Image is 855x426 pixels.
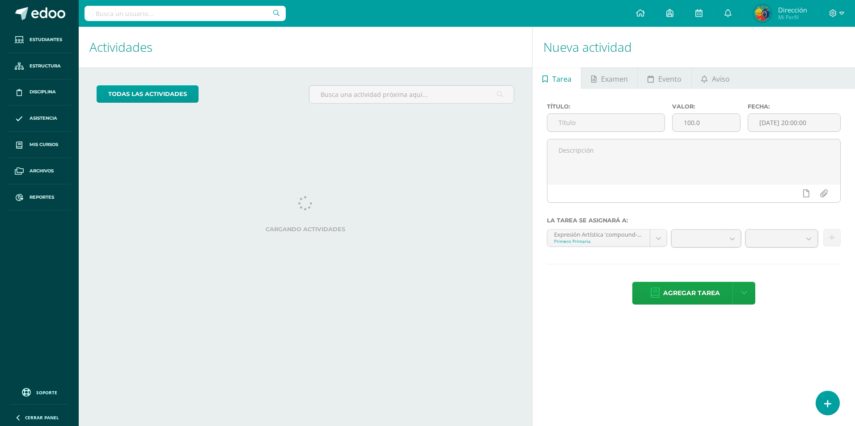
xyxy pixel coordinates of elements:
[97,85,199,103] a: todas las Actividades
[7,105,72,132] a: Asistencia
[552,68,571,90] span: Tarea
[85,6,286,21] input: Busca un usuario...
[7,158,72,184] a: Archivos
[554,230,643,238] div: Expresión Artística 'compound--Expresión Artística'
[547,217,841,224] label: La tarea se asignará a:
[309,86,514,103] input: Busca una actividad próxima aquí...
[30,63,61,70] span: Estructura
[30,167,54,175] span: Archivos
[601,68,628,90] span: Examen
[7,53,72,79] a: Estructura
[97,226,514,233] label: Cargando actividades
[30,88,56,96] span: Disciplina
[547,103,665,110] label: Título:
[30,194,54,201] span: Reportes
[11,386,68,398] a: Soporte
[672,103,740,110] label: Valor:
[25,414,59,421] span: Cerrar panel
[748,114,840,131] input: Fecha de entrega
[30,36,62,43] span: Estudiantes
[7,79,72,106] a: Disciplina
[30,141,58,148] span: Mis cursos
[748,103,841,110] label: Fecha:
[547,230,667,246] a: Expresión Artística 'compound--Expresión Artística'Primero Primaria
[778,13,807,21] span: Mi Perfil
[663,282,720,304] span: Agregar tarea
[778,5,807,14] span: Dirección
[36,389,57,396] span: Soporte
[658,68,681,90] span: Evento
[547,114,665,131] input: Título
[7,27,72,53] a: Estudiantes
[673,114,740,131] input: Puntos máximos
[638,67,691,89] a: Evento
[30,115,57,122] span: Asistencia
[7,132,72,158] a: Mis cursos
[712,68,730,90] span: Aviso
[581,67,637,89] a: Examen
[692,67,740,89] a: Aviso
[533,67,581,89] a: Tarea
[554,238,643,244] div: Primero Primaria
[7,184,72,211] a: Reportes
[543,27,844,67] h1: Nueva actividad
[753,4,771,22] img: fa07af9e3d6a1b743949df68cf828de4.png
[89,27,521,67] h1: Actividades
